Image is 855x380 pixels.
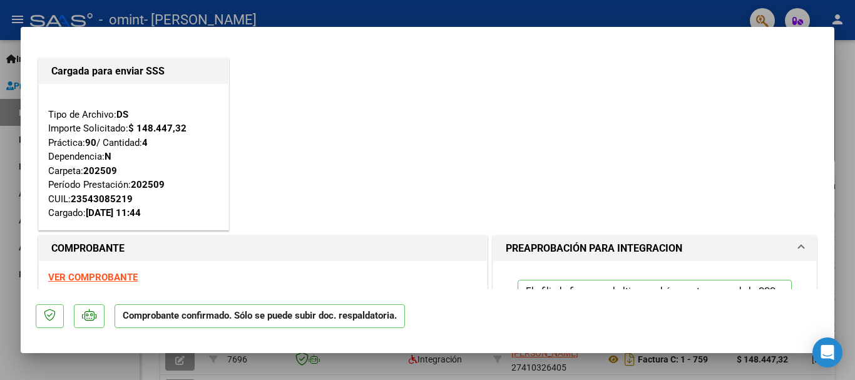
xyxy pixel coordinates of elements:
[131,179,165,190] strong: 202509
[506,241,682,256] h1: PREAPROBACIÓN PARA INTEGRACION
[86,207,141,218] strong: [DATE] 11:44
[51,64,216,79] h1: Cargada para enviar SSS
[48,272,138,283] a: VER COMPROBANTE
[85,137,96,148] strong: 90
[116,109,128,120] strong: DS
[71,192,133,207] div: 23543085219
[812,337,842,367] div: Open Intercom Messenger
[142,137,148,148] strong: 4
[115,304,405,329] p: Comprobante confirmado. Sólo se puede subir doc. respaldatoria.
[128,123,187,134] strong: $ 148.447,32
[105,151,111,162] strong: N
[51,242,125,254] strong: COMPROBANTE
[48,93,219,220] div: Tipo de Archivo: Importe Solicitado: Práctica: / Cantidad: Dependencia: Carpeta: Período Prestaci...
[83,165,117,177] strong: 202509
[518,280,792,327] p: El afiliado figura en el ultimo padrón que tenemos de la SSS de
[493,236,816,261] mat-expansion-panel-header: PREAPROBACIÓN PARA INTEGRACION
